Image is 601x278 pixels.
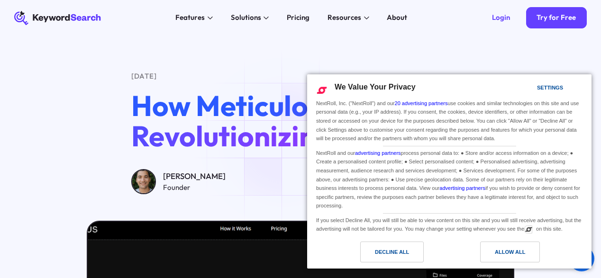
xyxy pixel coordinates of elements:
div: Settings [537,82,563,93]
a: Allow All [449,242,586,267]
div: [DATE] [131,71,470,82]
span: How Meticulous AI is Revolutionizing Testing [131,88,432,154]
span: We Value Your Privacy [335,83,416,91]
a: About [382,11,413,25]
div: Founder [163,182,226,193]
a: advertising partners [439,185,485,191]
div: Solutions [231,12,261,23]
div: Decline All [375,247,409,257]
div: Allow All [495,247,525,257]
div: If you select Decline All, you will still be able to view content on this site and you will still... [314,214,584,234]
a: Pricing [282,11,315,25]
div: Try for Free [537,13,576,22]
a: Settings [520,80,543,98]
div: [PERSON_NAME] [163,170,226,182]
a: 20 advertising partners [395,100,448,106]
div: NextRoll and our process personal data to: ● Store and/or access information on a device; ● Creat... [314,146,584,211]
div: About [387,12,407,23]
div: Features [175,12,205,23]
a: Decline All [313,242,449,267]
a: Try for Free [526,7,587,28]
div: Pricing [287,12,310,23]
a: advertising partners [355,150,401,156]
a: Login [481,7,520,28]
div: Login [492,13,510,22]
div: Resources [328,12,361,23]
div: NextRoll, Inc. ("NextRoll") and our use cookies and similar technologies on this site and use per... [314,98,584,144]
